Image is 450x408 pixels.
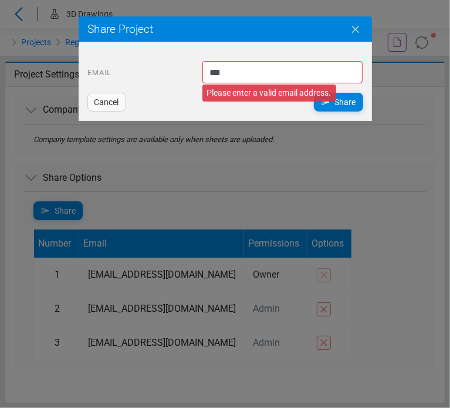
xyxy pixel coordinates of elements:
[339,13,372,46] button: Close
[202,85,336,102] div: Please enter a valid email address.
[314,93,363,112] div: Share
[88,22,154,36] span: Share Project
[88,67,180,78] div: Email
[335,95,356,109] span: Share
[94,95,119,109] span: Cancel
